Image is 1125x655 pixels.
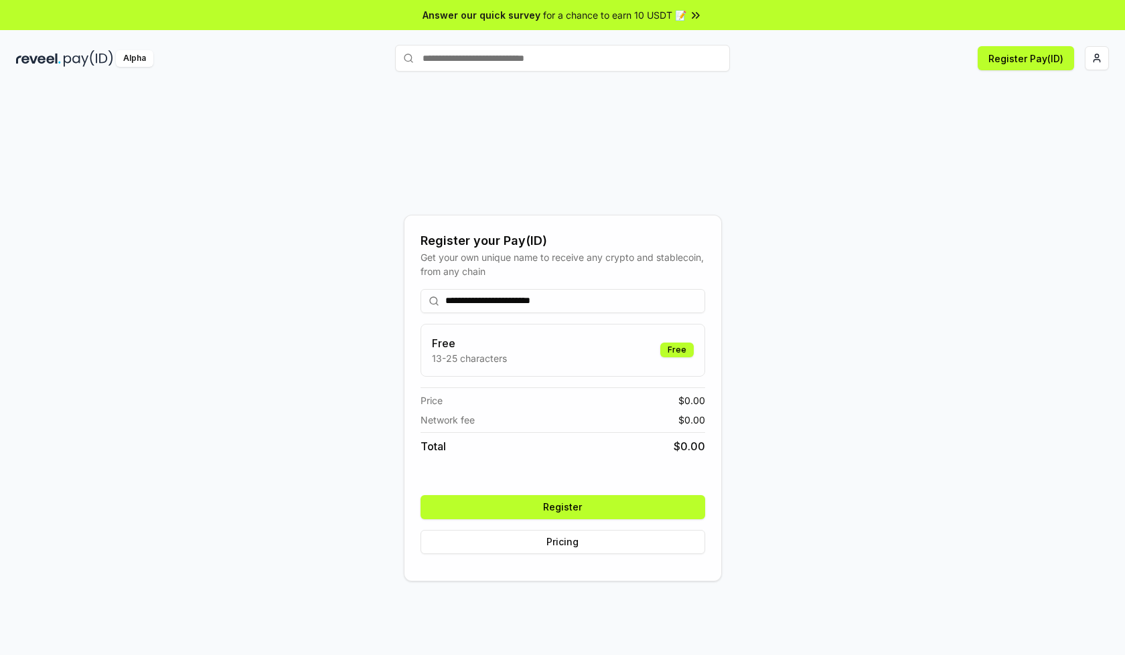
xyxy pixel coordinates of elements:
span: Total [421,438,446,454]
div: Get your own unique name to receive any crypto and stablecoin, from any chain [421,250,705,278]
span: Network fee [421,413,475,427]
span: Price [421,393,443,407]
button: Pricing [421,530,705,554]
span: $ 0.00 [674,438,705,454]
button: Register Pay(ID) [978,46,1074,70]
div: Register your Pay(ID) [421,231,705,250]
button: Register [421,495,705,519]
img: pay_id [64,50,113,67]
h3: Free [432,335,507,351]
span: $ 0.00 [678,413,705,427]
span: for a chance to earn 10 USDT 📝 [543,8,686,22]
p: 13-25 characters [432,351,507,365]
div: Alpha [116,50,153,67]
img: reveel_dark [16,50,61,67]
span: $ 0.00 [678,393,705,407]
span: Answer our quick survey [423,8,540,22]
div: Free [660,343,694,357]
